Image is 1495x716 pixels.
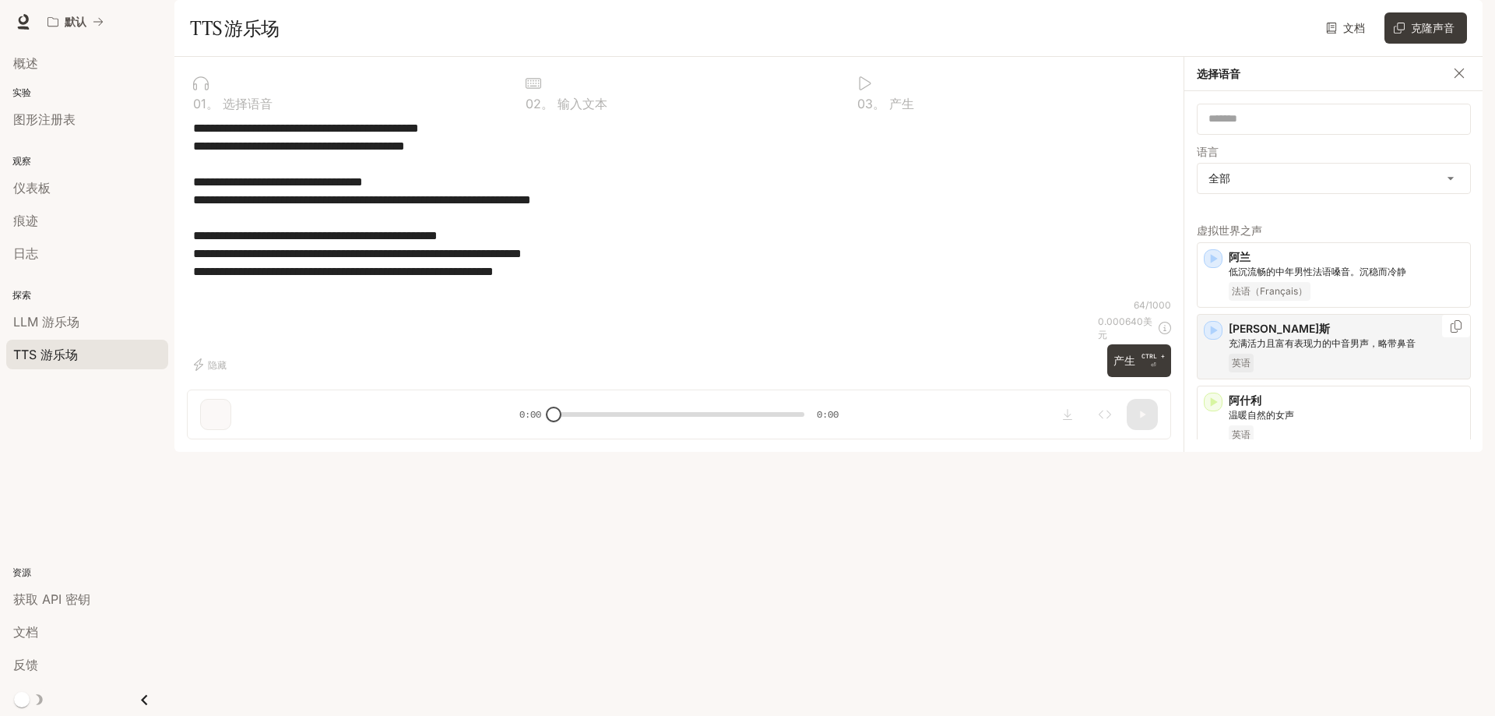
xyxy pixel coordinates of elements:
font: 。 [873,96,885,111]
font: 2 [533,96,541,111]
button: 隐藏 [187,352,237,377]
font: 低沉流畅的中年男性法语嗓音。沉稳而冷静 [1229,266,1406,277]
font: 3 [865,96,873,111]
font: 虚拟世界之声 [1197,224,1262,237]
p: 充满活力且富有表现力的中音男声，略带鼻音 [1229,337,1464,351]
font: CTRL + [1141,352,1165,360]
font: 英语 [1232,357,1251,369]
font: 全部 [1208,171,1230,185]
font: 。 [206,96,219,111]
font: ⏎ [1151,362,1156,369]
font: 产生 [889,96,914,111]
font: 产生 [1113,354,1135,367]
p: 低沉流畅的中年男性法语嗓音。沉稳而冷静 [1229,265,1464,279]
font: 阿什利 [1229,393,1261,407]
font: 0 [857,96,865,111]
font: 充满活力且富有表现力的中音男声，略带鼻音 [1229,337,1416,349]
button: Copy Voice ID [1448,320,1464,333]
font: TTS 游乐场 [190,16,280,40]
font: 隐藏 [208,359,227,371]
font: 0 [526,96,533,111]
font: 默认 [65,15,86,28]
font: 输入文本 [558,96,607,111]
div: 全部 [1198,164,1470,193]
a: 文档 [1322,12,1372,44]
font: 英语 [1232,429,1251,440]
font: 。 [541,96,554,111]
font: 选择语音 [223,96,273,111]
font: 法语（Français） [1232,285,1307,297]
font: [PERSON_NAME]斯 [1229,322,1330,335]
font: 0 [193,96,201,111]
button: 所有工作区 [40,6,111,37]
font: 1 [201,96,206,111]
p: 温暖自然的女声 [1229,408,1464,422]
font: 语言 [1197,145,1219,158]
button: 产生CTRL +⏎ [1107,344,1171,376]
font: 阿兰 [1229,250,1251,263]
font: 克隆声音 [1411,21,1455,34]
font: 文档 [1343,21,1365,34]
button: 克隆声音 [1384,12,1467,44]
font: 温暖自然的女声 [1229,409,1294,421]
